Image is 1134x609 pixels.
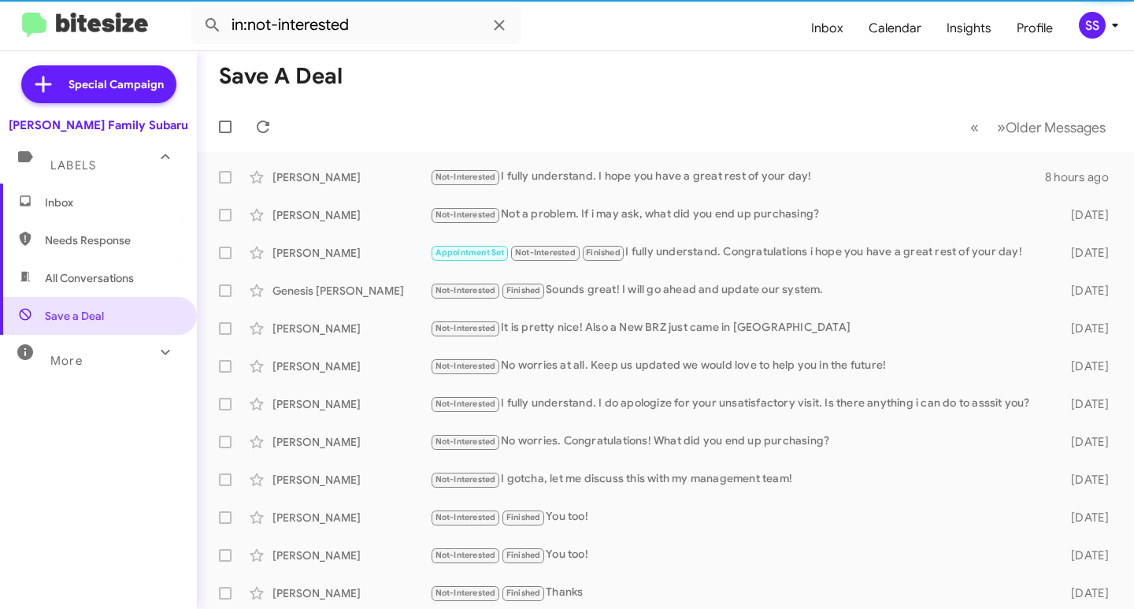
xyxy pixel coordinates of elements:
[997,117,1006,137] span: »
[45,232,179,248] span: Needs Response
[961,111,988,143] button: Previous
[435,172,496,182] span: Not-Interested
[430,357,1053,375] div: No worries at all. Keep us updated we would love to help you in the future!
[435,436,496,447] span: Not-Interested
[430,243,1053,262] div: I fully understand. Congratulations i hope you have a great rest of your day!
[1053,207,1121,223] div: [DATE]
[962,111,1115,143] nav: Page navigation example
[430,168,1045,186] div: I fully understand. I hope you have a great rest of your day!
[435,247,505,258] span: Appointment Set
[435,210,496,220] span: Not-Interested
[1053,510,1121,525] div: [DATE]
[272,321,430,336] div: [PERSON_NAME]
[506,512,541,522] span: Finished
[1053,358,1121,374] div: [DATE]
[430,281,1053,299] div: Sounds great! I will go ahead and update our system.
[1006,119,1106,136] span: Older Messages
[506,588,541,598] span: Finished
[430,206,1053,224] div: Not a problem. If i may ask, what did you end up purchasing?
[50,158,96,173] span: Labels
[430,508,1053,526] div: You too!
[430,395,1053,413] div: I fully understand. I do apologize for your unsatisfactory visit. Is there anything i can do to a...
[934,6,1004,51] a: Insights
[430,433,1053,451] div: No worries. Congratulations! What did you end up purchasing?
[9,117,188,133] div: [PERSON_NAME] Family Subaru
[272,396,430,412] div: [PERSON_NAME]
[435,512,496,522] span: Not-Interested
[45,270,134,286] span: All Conversations
[1053,585,1121,601] div: [DATE]
[856,6,934,51] a: Calendar
[219,64,343,89] h1: Save a Deal
[272,434,430,450] div: [PERSON_NAME]
[1065,12,1117,39] button: SS
[506,285,541,295] span: Finished
[21,65,176,103] a: Special Campaign
[1053,283,1121,299] div: [DATE]
[191,6,521,44] input: Search
[272,245,430,261] div: [PERSON_NAME]
[1004,6,1065,51] a: Profile
[435,323,496,333] span: Not-Interested
[272,548,430,563] div: [PERSON_NAME]
[430,584,1053,602] div: Thanks
[435,361,496,371] span: Not-Interested
[435,474,496,485] span: Not-Interested
[272,169,430,185] div: [PERSON_NAME]
[1053,472,1121,488] div: [DATE]
[272,510,430,525] div: [PERSON_NAME]
[430,470,1053,488] div: I gotcha, let me discuss this with my management team!
[1045,169,1121,185] div: 8 hours ago
[435,285,496,295] span: Not-Interested
[1053,396,1121,412] div: [DATE]
[435,550,496,560] span: Not-Interested
[1053,434,1121,450] div: [DATE]
[435,588,496,598] span: Not-Interested
[988,111,1115,143] button: Next
[50,354,83,368] span: More
[586,247,621,258] span: Finished
[1053,321,1121,336] div: [DATE]
[799,6,856,51] a: Inbox
[45,308,104,324] span: Save a Deal
[1053,548,1121,563] div: [DATE]
[435,399,496,409] span: Not-Interested
[69,76,164,92] span: Special Campaign
[272,207,430,223] div: [PERSON_NAME]
[1053,245,1121,261] div: [DATE]
[272,585,430,601] div: [PERSON_NAME]
[45,195,179,210] span: Inbox
[430,319,1053,337] div: It is pretty nice! Also a New BRZ just came in [GEOGRAPHIC_DATA]
[272,358,430,374] div: [PERSON_NAME]
[1079,12,1106,39] div: SS
[430,546,1053,564] div: You too!
[506,550,541,560] span: Finished
[515,247,576,258] span: Not-Interested
[272,472,430,488] div: [PERSON_NAME]
[272,283,430,299] div: Genesis [PERSON_NAME]
[970,117,979,137] span: «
